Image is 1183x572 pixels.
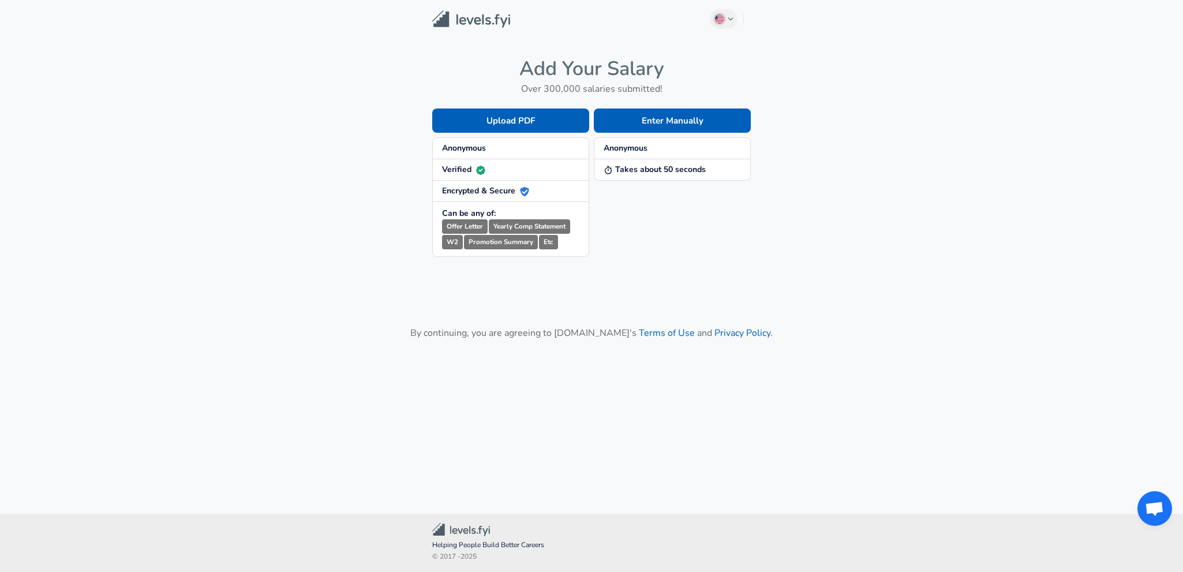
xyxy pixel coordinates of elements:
[432,81,751,97] h6: Over 300,000 salaries submitted!
[442,219,488,234] small: Offer Letter
[715,14,724,24] img: English (US)
[1137,491,1172,526] div: Open chat
[604,143,647,154] strong: Anonymous
[442,235,463,249] small: W2
[442,143,486,154] strong: Anonymous
[539,235,558,249] small: Etc
[432,57,751,81] h4: Add Your Salary
[604,164,706,175] strong: Takes about 50 seconds
[594,109,751,133] button: Enter Manually
[639,327,695,339] a: Terms of Use
[442,164,485,175] strong: Verified
[432,109,589,133] button: Upload PDF
[442,185,529,196] strong: Encrypted & Secure
[464,235,538,249] small: Promotion Summary
[710,9,737,29] button: English (US)
[432,523,490,536] img: Levels.fyi Community
[432,10,510,28] img: Levels.fyi
[714,327,770,339] a: Privacy Policy
[432,540,751,551] span: Helping People Build Better Careers
[442,208,496,219] strong: Can be any of:
[432,551,751,563] span: © 2017 - 2025
[489,219,570,234] small: Yearly Comp Statement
